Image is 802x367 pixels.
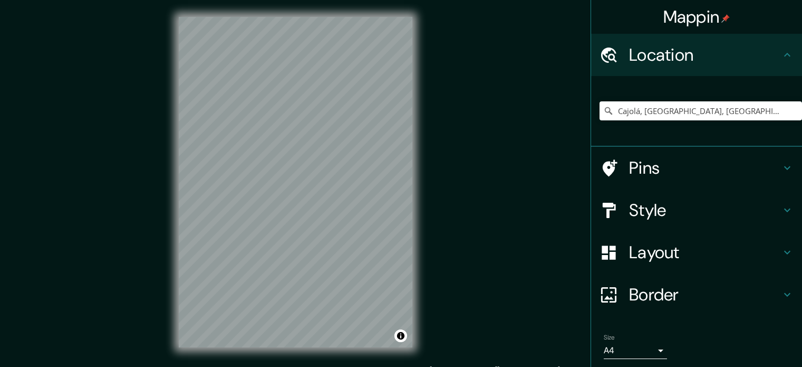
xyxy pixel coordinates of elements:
label: Size [604,333,615,342]
button: Toggle attribution [394,330,407,342]
input: Pick your city or area [600,101,802,120]
h4: Style [629,200,781,221]
div: A4 [604,342,667,359]
img: pin-icon.png [721,14,730,23]
div: Location [591,34,802,76]
h4: Location [629,44,781,65]
canvas: Map [179,17,412,347]
h4: Mappin [663,6,730,27]
div: Border [591,274,802,316]
h4: Layout [629,242,781,263]
div: Layout [591,231,802,274]
h4: Border [629,284,781,305]
div: Pins [591,147,802,189]
iframe: Help widget launcher [708,326,790,355]
div: Style [591,189,802,231]
h4: Pins [629,157,781,178]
